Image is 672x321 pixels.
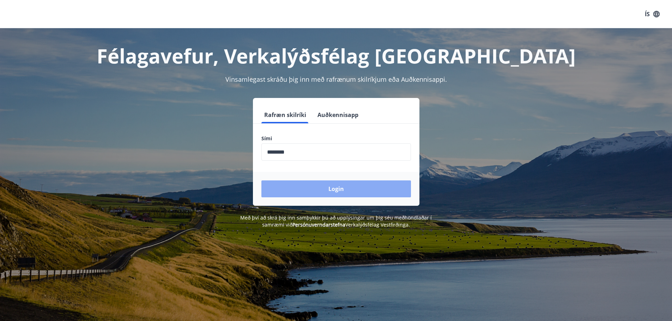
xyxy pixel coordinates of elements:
button: Auðkennisapp [315,106,361,123]
label: Sími [261,135,411,142]
span: Með því að skrá þig inn samþykkir þú að upplýsingar um þig séu meðhöndlaðar í samræmi við Verkalý... [240,214,432,228]
button: Login [261,180,411,197]
span: Vinsamlegast skráðu þig inn með rafrænum skilríkjum eða Auðkennisappi. [225,75,447,84]
h1: Félagavefur, Verkalýðsfélag [GEOGRAPHIC_DATA] [91,42,582,69]
button: Rafræn skilríki [261,106,309,123]
a: Persónuverndarstefna [292,221,345,228]
button: ÍS [641,8,664,20]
